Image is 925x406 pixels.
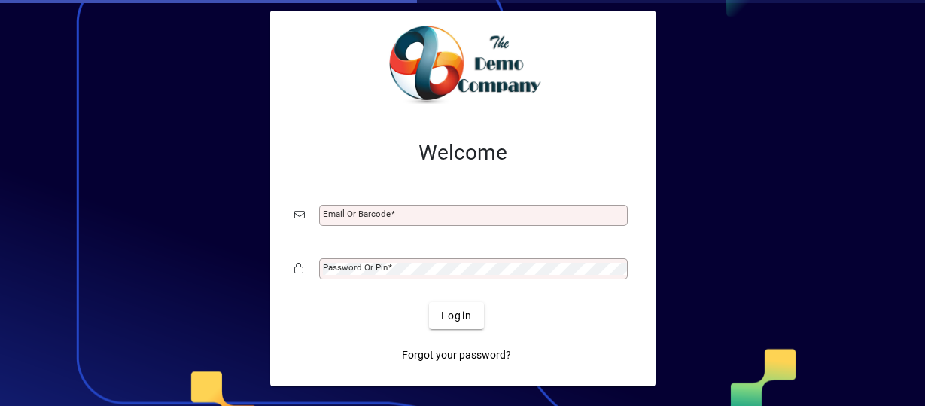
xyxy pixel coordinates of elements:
mat-label: Password or Pin [323,262,388,273]
a: Forgot your password? [396,341,517,368]
h2: Welcome [294,140,631,166]
span: Forgot your password? [402,347,511,363]
span: Login [441,308,472,324]
button: Login [429,302,484,329]
mat-label: Email or Barcode [323,209,391,219]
